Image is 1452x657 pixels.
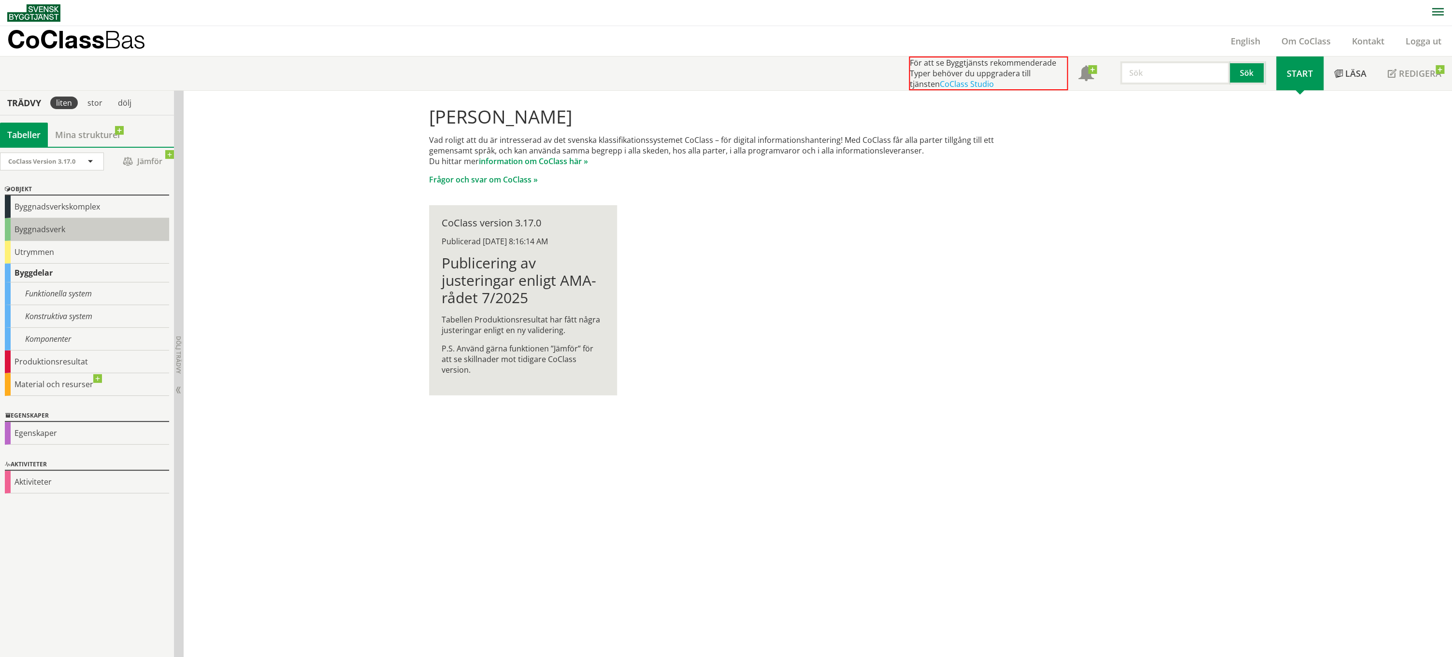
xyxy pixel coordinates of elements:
span: Start [1287,68,1313,79]
a: Logga ut [1395,35,1452,47]
a: CoClass Studio [940,79,994,89]
div: Trädvy [2,98,46,108]
div: Objekt [5,184,169,196]
h1: [PERSON_NAME] [429,106,1023,127]
div: CoClass version 3.17.0 [442,218,604,228]
a: CoClassBas [7,26,166,56]
a: information om CoClass här » [479,156,588,167]
div: Byggnadsverk [5,218,169,241]
img: Svensk Byggtjänst [7,4,60,22]
div: Utrymmen [5,241,169,264]
div: Komponenter [5,328,169,350]
p: Tabellen Produktionsresultat har fått några justeringar enligt en ny validering. [442,314,604,335]
a: English [1220,35,1271,47]
div: Produktionsresultat [5,350,169,373]
a: Om CoClass [1271,35,1341,47]
div: Aktiviteter [5,459,169,471]
span: Bas [104,25,145,54]
span: Läsa [1345,68,1366,79]
p: P.S. Använd gärna funktionen ”Jämför” för att se skillnader mot tidigare CoClass version. [442,343,604,375]
a: Frågor och svar om CoClass » [429,174,538,185]
div: liten [50,97,78,109]
span: Jämför [114,153,172,170]
div: Byggdelar [5,264,169,282]
div: Aktiviteter [5,471,169,493]
input: Sök [1120,61,1230,84]
span: Notifikationer [1078,67,1094,82]
div: Egenskaper [5,410,169,422]
button: Sök [1230,61,1265,84]
div: Publicerad [DATE] 8:16:14 AM [442,236,604,247]
span: Redigera [1399,68,1441,79]
p: Vad roligt att du är intresserad av det svenska klassifikationssystemet CoClass – för digital inf... [429,135,1023,167]
a: Mina strukturer [48,123,129,147]
span: CoClass Version 3.17.0 [8,157,75,166]
div: För att se Byggtjänsts rekommenderade Typer behöver du uppgradera till tjänsten [909,56,1068,90]
span: Dölj trädvy [174,336,183,374]
a: Redigera [1377,56,1452,90]
div: dölj [112,97,137,109]
div: Material och resurser [5,373,169,396]
div: Byggnadsverkskomplex [5,196,169,218]
h1: Publicering av justeringar enligt AMA-rådet 7/2025 [442,254,604,307]
div: stor [82,97,108,109]
a: Läsa [1323,56,1377,90]
div: Konstruktiva system [5,305,169,328]
a: Start [1276,56,1323,90]
a: Kontakt [1341,35,1395,47]
p: CoClass [7,34,145,45]
div: Funktionella system [5,282,169,305]
div: Egenskaper [5,422,169,445]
